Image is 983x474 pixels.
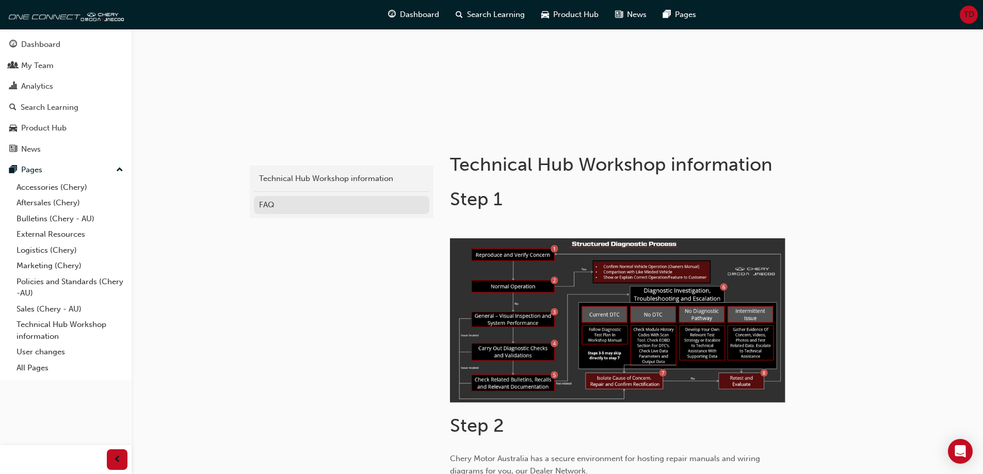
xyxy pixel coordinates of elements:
a: Analytics [4,77,127,96]
a: User changes [12,344,127,360]
span: Dashboard [400,9,439,21]
a: External Resources [12,226,127,242]
a: Dashboard [4,35,127,54]
a: Product Hub [4,119,127,138]
a: Sales (Chery - AU) [12,301,127,317]
h1: Technical Hub Workshop information [450,153,788,176]
span: search-icon [9,103,17,112]
span: News [627,9,647,21]
a: Search Learning [4,98,127,117]
span: car-icon [541,8,549,21]
span: news-icon [9,145,17,154]
a: My Team [4,56,127,75]
span: TD [964,9,974,21]
a: Logistics (Chery) [12,242,127,258]
a: pages-iconPages [655,4,704,25]
a: Technical Hub Workshop information [12,317,127,344]
span: Step 2 [450,414,504,436]
div: Technical Hub Workshop information [259,173,424,185]
span: Product Hub [553,9,599,21]
a: All Pages [12,360,127,376]
a: Accessories (Chery) [12,179,127,195]
span: news-icon [615,8,623,21]
span: people-icon [9,61,17,71]
a: car-iconProduct Hub [533,4,607,25]
span: up-icon [116,164,123,177]
div: Analytics [21,80,53,92]
button: DashboardMy TeamAnalyticsSearch LearningProduct HubNews [4,33,127,160]
a: news-iconNews [607,4,655,25]
div: Pages [21,164,42,176]
a: guage-iconDashboard [380,4,447,25]
button: TD [960,6,978,24]
span: guage-icon [388,8,396,21]
div: Open Intercom Messenger [948,439,973,464]
span: Pages [675,9,696,21]
span: pages-icon [9,166,17,175]
span: Search Learning [467,9,525,21]
span: search-icon [456,8,463,21]
span: chart-icon [9,82,17,91]
div: Dashboard [21,39,60,51]
span: guage-icon [9,40,17,50]
div: News [21,143,41,155]
div: Product Hub [21,122,67,134]
span: prev-icon [114,453,121,466]
div: My Team [21,60,54,72]
span: car-icon [9,124,17,133]
a: Technical Hub Workshop information [254,170,429,188]
a: Aftersales (Chery) [12,195,127,211]
div: FAQ [259,199,424,211]
span: pages-icon [663,8,671,21]
a: Bulletins (Chery - AU) [12,211,127,227]
a: News [4,140,127,159]
span: Step 1 [450,188,503,210]
a: search-iconSearch Learning [447,4,533,25]
button: Pages [4,160,127,179]
div: Search Learning [21,102,78,113]
a: FAQ [254,196,429,214]
a: Marketing (Chery) [12,258,127,274]
a: Policies and Standards (Chery -AU) [12,274,127,301]
img: oneconnect [5,4,124,25]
